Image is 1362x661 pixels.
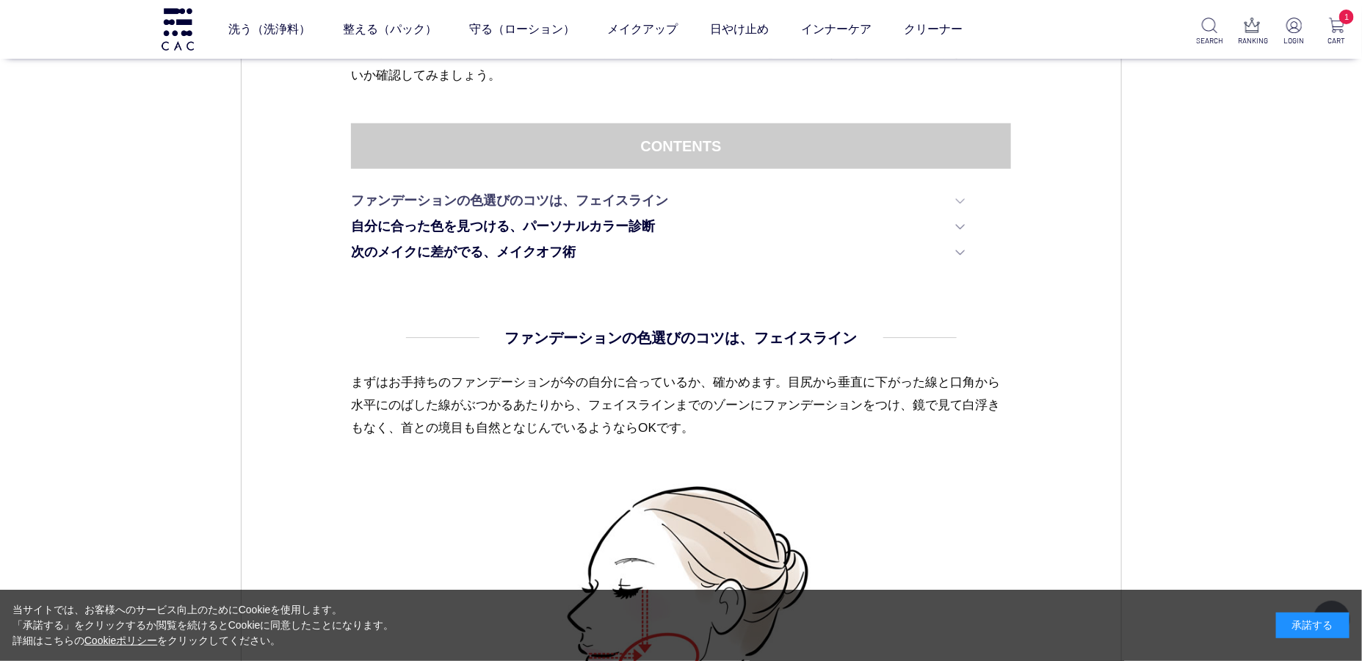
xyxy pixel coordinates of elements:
[905,9,963,50] a: クリーナー
[1276,613,1350,638] div: 承諾する
[802,9,872,50] a: インナーケア
[1239,18,1266,46] a: RANKING
[159,8,196,50] img: logo
[351,217,965,236] a: 自分に合った色を見つける、パーソナルカラー診断
[1196,18,1223,46] a: SEARCH
[12,602,394,649] div: 当サイトでは、お客様へのサービス向上のためにCookieを使用します。 「承諾する」をクリックするか閲覧を続けるとCookieに同意したことになります。 詳細はこちらの をクリックしてください。
[711,9,769,50] a: 日やけ止め
[470,9,576,50] a: 守る（ローション）
[344,9,438,50] a: 整える（パック）
[608,9,678,50] a: メイクアップ
[505,327,858,349] h4: ファンデーションの色選びのコツは、フェイスライン
[351,123,1011,169] dt: CONTENTS
[1323,35,1350,46] p: CART
[351,191,965,211] a: ファンデーションの色選びのコツは、フェイスライン
[351,242,965,262] a: 次のメイクに差がでる、メイクオフ術
[1196,35,1223,46] p: SEARCH
[229,9,311,50] a: 洗う（洗浄料）
[84,635,158,646] a: Cookieポリシー
[1281,18,1308,46] a: LOGIN
[1239,35,1266,46] p: RANKING
[1281,35,1308,46] p: LOGIN
[1339,10,1354,24] span: 1
[1323,18,1350,46] a: 1 CART
[351,371,1011,463] p: まずはお手持ちのファンデーションが今の自分に合っているか、確かめます。目尻から垂直に下がった線と口角から水平にのばした線がぶつかるあたりから、フェイスラインまでのゾーンにファンデーションをつけ、...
